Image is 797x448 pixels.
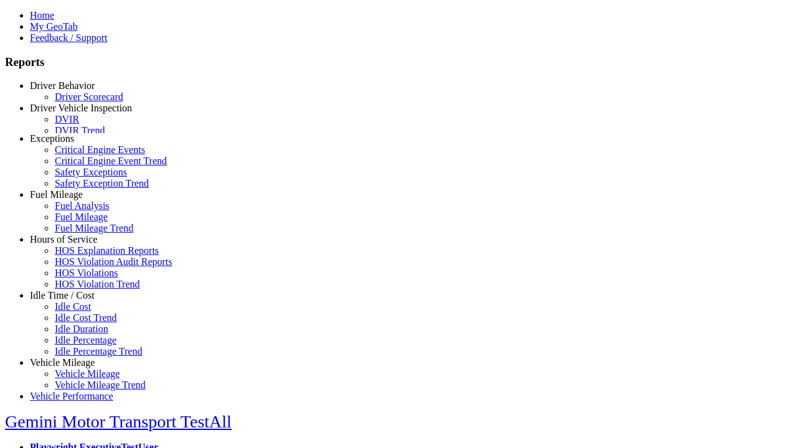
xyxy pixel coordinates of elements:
a: HOS Violation Audit Reports [55,256,172,267]
a: Vehicle Mileage Trend [55,380,146,390]
a: Safety Exceptions [55,167,127,177]
a: HOS Explanation Reports [55,245,159,256]
a: Idle Percentage Trend [55,346,142,357]
a: Vehicle Mileage [55,368,120,379]
a: DVIR [55,114,79,124]
a: Exceptions [30,133,74,144]
a: Critical Engine Event Trend [55,156,167,166]
a: My GeoTab [30,21,78,32]
a: Idle Duration [55,324,108,334]
a: Driver Scorecard [55,91,123,102]
a: Driver Behavior [30,80,95,91]
a: Feedback / Support [30,32,107,43]
a: HOS Violations [55,268,118,278]
a: Vehicle Performance [30,391,113,401]
a: Vehicle Mileage [30,357,95,368]
a: Gemini Motor Transport TestAll [5,412,232,431]
a: Fuel Mileage Trend [55,223,133,233]
a: Hours of Service [30,234,97,245]
a: Idle Cost Trend [55,312,117,323]
a: Critical Engine Events [55,144,145,155]
a: Fuel Mileage [30,189,83,200]
a: Driver Vehicle Inspection [30,103,132,113]
a: Idle Time / Cost [30,290,95,301]
a: Idle Cost [55,301,91,312]
a: Idle Percentage [55,335,116,345]
a: DVIR Trend [55,125,105,136]
a: HOS Violation Trend [55,279,140,289]
h3: Reports [5,55,792,69]
a: Home [30,10,54,21]
a: Fuel Mileage [55,212,108,222]
a: Fuel Analysis [55,200,110,211]
a: Safety Exception Trend [55,178,149,189]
